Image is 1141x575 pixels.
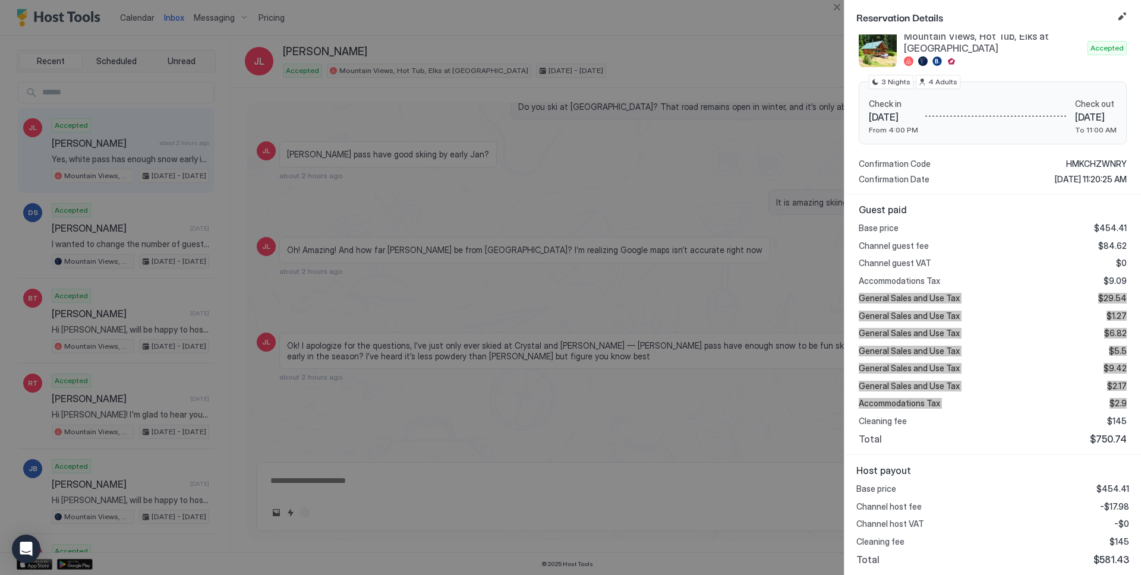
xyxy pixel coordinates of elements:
[1107,416,1127,426] span: $145
[1104,363,1127,374] span: $9.42
[856,501,922,512] span: Channel host fee
[859,241,929,251] span: Channel guest fee
[859,29,897,67] div: listing image
[856,536,904,547] span: Cleaning fee
[859,258,931,268] span: Channel guest VAT
[1109,346,1127,356] span: $5.5
[856,10,1112,24] span: Reservation Details
[1107,381,1127,391] span: $2.17
[856,465,1129,476] span: Host payout
[904,30,1083,54] span: Mountain Views, Hot Tub, Elks at [GEOGRAPHIC_DATA]
[859,276,940,286] span: Accommodations Tax
[859,223,899,233] span: Base price
[859,311,960,321] span: General Sales and Use Tax
[856,519,924,529] span: Channel host VAT
[859,433,882,445] span: Total
[859,174,929,185] span: Confirmation Date
[1094,223,1127,233] span: $454.41
[1116,258,1127,268] span: $0
[881,77,910,87] span: 3 Nights
[1114,519,1129,529] span: -$0
[859,346,960,356] span: General Sales and Use Tax
[1093,554,1129,565] span: $581.43
[859,398,940,409] span: Accommodations Tax
[1075,111,1117,123] span: [DATE]
[869,125,918,134] span: From 4:00 PM
[859,293,960,304] span: General Sales and Use Tax
[1075,99,1117,109] span: Check out
[869,99,918,109] span: Check in
[1098,293,1127,304] span: $29.54
[1075,125,1117,134] span: To 11:00 AM
[1110,536,1129,547] span: $145
[1066,159,1127,169] span: HMKCHZWNRY
[1104,328,1127,339] span: $6.82
[1115,10,1129,24] button: Edit reservation
[1090,433,1127,445] span: $750.74
[1104,276,1127,286] span: $9.09
[859,328,960,339] span: General Sales and Use Tax
[859,204,1127,216] span: Guest paid
[859,363,960,374] span: General Sales and Use Tax
[928,77,957,87] span: 4 Adults
[856,484,896,494] span: Base price
[1107,311,1127,321] span: $1.27
[12,535,40,563] div: Open Intercom Messenger
[1090,43,1124,53] span: Accepted
[859,381,960,391] span: General Sales and Use Tax
[856,554,880,565] span: Total
[859,416,907,426] span: Cleaning fee
[1096,484,1129,494] span: $454.41
[859,159,931,169] span: Confirmation Code
[1100,501,1129,512] span: -$17.98
[869,111,918,123] span: [DATE]
[1098,241,1127,251] span: $84.62
[1110,398,1127,409] span: $2.9
[1055,174,1127,185] span: [DATE] 11:20:25 AM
